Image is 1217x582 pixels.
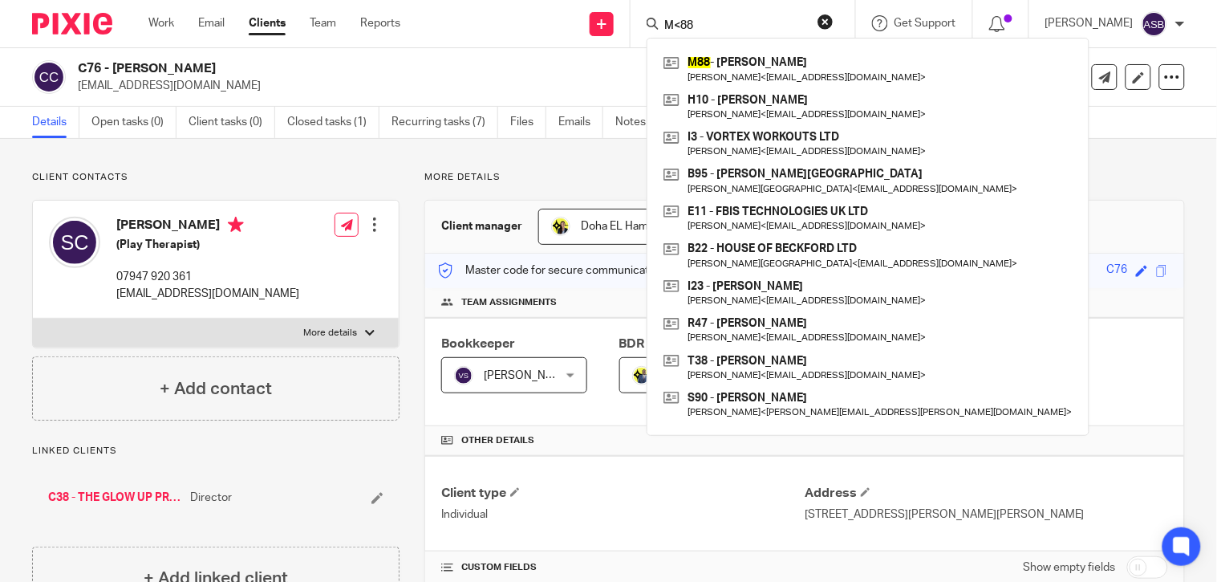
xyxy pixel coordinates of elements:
[441,337,515,350] span: Bookkeeper
[116,286,299,302] p: [EMAIL_ADDRESS][DOMAIN_NAME]
[310,15,336,31] a: Team
[441,485,805,502] h4: Client type
[391,107,498,138] a: Recurring tasks (7)
[461,434,534,447] span: Other details
[817,14,834,30] button: Clear
[116,217,299,237] h4: [PERSON_NAME]
[228,217,244,233] i: Primary
[190,490,232,506] span: Director
[437,263,714,279] p: Master code for secure communications and files
[116,237,299,253] h5: (Play Therapist)
[461,296,557,309] span: Team assignments
[32,107,79,138] a: Details
[424,171,1185,184] p: More details
[441,561,805,574] h4: CUSTOM FIELDS
[805,507,1168,523] p: [STREET_ADDRESS][PERSON_NAME][PERSON_NAME]
[91,107,176,138] a: Open tasks (0)
[48,490,182,506] a: C38 - THE GLOW UP PROJECT CIC
[454,366,473,385] img: svg%3E
[303,327,357,340] p: More details
[287,107,379,138] a: Closed tasks (1)
[160,376,272,401] h4: + Add contact
[558,107,603,138] a: Emails
[32,171,400,184] p: Client contacts
[581,221,657,232] span: Doha EL Hamid
[1024,560,1116,576] label: Show empty fields
[510,107,546,138] a: Files
[78,78,967,94] p: [EMAIL_ADDRESS][DOMAIN_NAME]
[360,15,400,31] a: Reports
[632,366,651,385] img: Dennis-Starbridge.jpg
[32,13,112,35] img: Pixie
[619,337,645,350] span: BDR
[441,507,805,523] p: Individual
[249,15,286,31] a: Clients
[484,370,572,381] span: [PERSON_NAME]
[1107,262,1128,280] div: C76
[615,107,674,138] a: Notes (0)
[441,218,522,234] h3: Client manager
[805,485,1168,502] h4: Address
[116,269,299,285] p: 07947 920 361
[551,217,570,236] img: Doha-Starbridge.jpg
[1142,11,1167,37] img: svg%3E
[198,15,225,31] a: Email
[663,19,807,34] input: Search
[189,107,275,138] a: Client tasks (0)
[78,60,789,77] h2: C76 - [PERSON_NAME]
[32,445,400,458] p: Linked clients
[32,60,66,94] img: svg%3E
[894,18,956,29] span: Get Support
[148,15,174,31] a: Work
[1045,15,1134,31] p: [PERSON_NAME]
[49,217,100,268] img: svg%3E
